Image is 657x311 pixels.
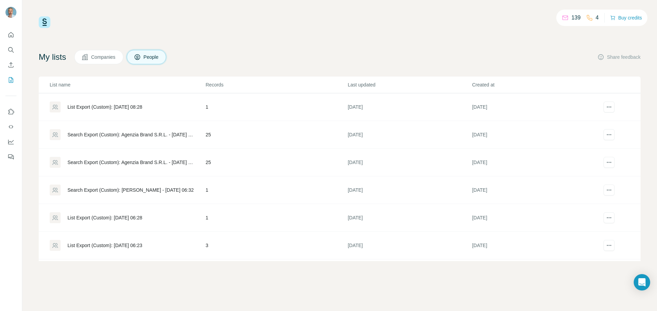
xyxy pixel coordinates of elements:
[67,187,194,193] div: Search Export (Custom): [PERSON_NAME] - [DATE] 06:32
[67,131,194,138] div: Search Export (Custom): Agenzia Brand S.R.L. - [DATE] 08:23
[472,204,596,232] td: [DATE]
[347,259,472,287] td: [DATE]
[596,14,599,22] p: 4
[50,81,205,88] p: List name
[206,81,347,88] p: Records
[205,93,347,121] td: 1
[347,232,472,259] td: [DATE]
[604,129,615,140] button: actions
[472,149,596,176] td: [DATE]
[5,136,16,148] button: Dashboard
[610,13,642,23] button: Buy credits
[205,204,347,232] td: 1
[5,151,16,163] button: Feedback
[5,106,16,118] button: Use Surfe on LinkedIn
[67,214,142,221] div: List Export (Custom): [DATE] 06:28
[5,59,16,71] button: Enrich CSV
[205,149,347,176] td: 25
[597,54,641,60] button: Share feedback
[347,121,472,149] td: [DATE]
[604,212,615,223] button: actions
[604,185,615,195] button: actions
[634,274,650,290] div: Open Intercom Messenger
[205,259,347,287] td: 3
[571,14,581,22] p: 139
[39,52,66,63] h4: My lists
[205,121,347,149] td: 25
[472,232,596,259] td: [DATE]
[67,242,142,249] div: List Export (Custom): [DATE] 06:23
[39,16,50,28] img: Surfe Logo
[347,149,472,176] td: [DATE]
[5,44,16,56] button: Search
[604,240,615,251] button: actions
[472,121,596,149] td: [DATE]
[5,29,16,41] button: Quick start
[5,121,16,133] button: Use Surfe API
[604,157,615,168] button: actions
[472,176,596,204] td: [DATE]
[205,176,347,204] td: 1
[472,93,596,121] td: [DATE]
[5,7,16,18] img: Avatar
[205,232,347,259] td: 3
[348,81,471,88] p: Last updated
[347,176,472,204] td: [DATE]
[91,54,116,60] span: Companies
[67,104,142,110] div: List Export (Custom): [DATE] 08:28
[67,159,194,166] div: Search Export (Custom): Agenzia Brand S.R.L. - [DATE] 08:17
[604,102,615,112] button: actions
[5,74,16,86] button: My lists
[144,54,159,60] span: People
[347,204,472,232] td: [DATE]
[347,93,472,121] td: [DATE]
[472,81,596,88] p: Created at
[472,259,596,287] td: [DATE]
